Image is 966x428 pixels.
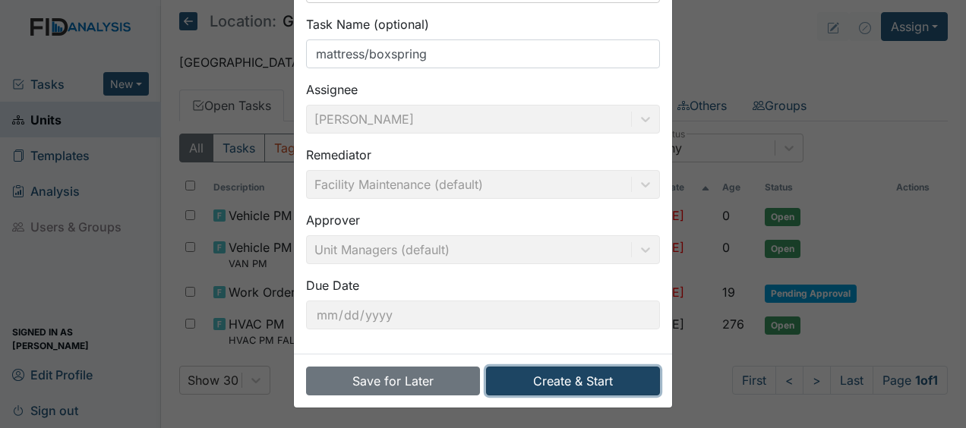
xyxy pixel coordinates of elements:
button: Save for Later [306,367,480,395]
label: Task Name (optional) [306,15,429,33]
label: Remediator [306,146,371,164]
label: Assignee [306,80,358,99]
label: Due Date [306,276,359,294]
button: Create & Start [486,367,660,395]
label: Approver [306,211,360,229]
